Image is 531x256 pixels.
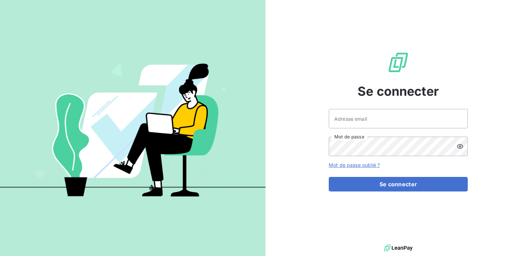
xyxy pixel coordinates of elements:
[387,51,409,74] img: Logo LeanPay
[358,82,439,101] span: Se connecter
[329,177,468,191] button: Se connecter
[329,109,468,128] input: placeholder
[384,243,412,253] img: logo
[329,162,380,168] a: Mot de passe oublié ?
